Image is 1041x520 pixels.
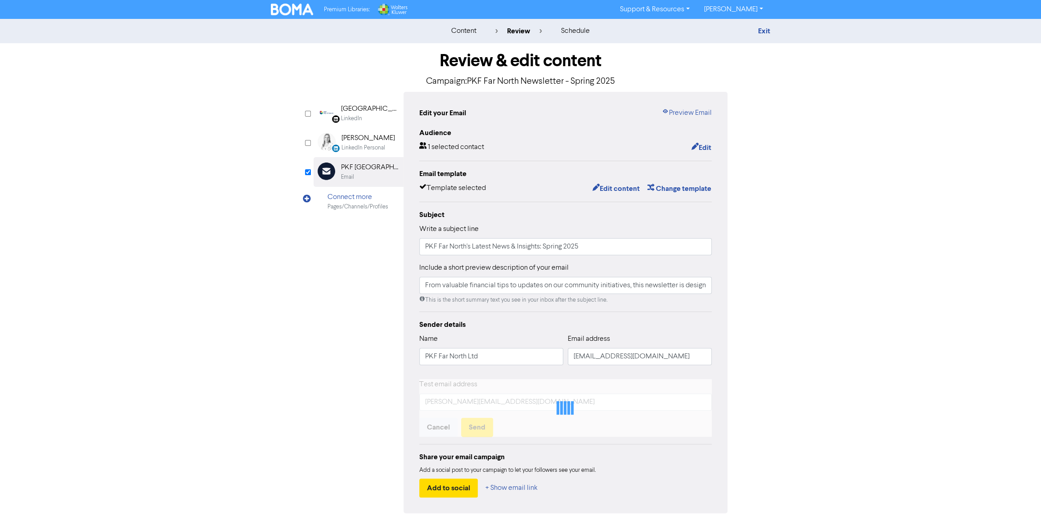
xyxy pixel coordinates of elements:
label: Include a short preview description of your email [419,262,569,273]
a: Preview Email [662,108,712,118]
div: 1 selected contact [419,142,484,154]
div: Edit your Email [419,108,466,118]
div: LinkedIn Personal [341,144,385,152]
button: Edit content [592,183,640,194]
div: Connect morePages/Channels/Profiles [314,187,404,216]
span: Premium Libraries: [324,7,370,13]
div: This is the short summary text you see in your inbox after the subject line. [419,296,712,304]
h1: Review & edit content [314,50,727,71]
div: content [451,26,476,36]
div: Template selected [419,183,486,194]
button: + Show email link [485,479,538,497]
button: Edit [691,142,712,154]
label: Name [419,334,438,344]
div: schedule [561,26,590,36]
button: Add to social [419,479,478,497]
button: Change template [647,183,712,194]
a: [PERSON_NAME] [697,2,770,17]
div: Add a social post to your campaign to let your followers see your email. [419,466,712,475]
div: Linkedin [GEOGRAPHIC_DATA]LinkedIn [314,99,404,128]
label: Email address [568,334,610,344]
img: Linkedin [318,104,335,122]
img: LinkedinPersonal [318,133,336,151]
div: Email [341,173,354,181]
a: Support & Resources [613,2,697,17]
div: Pages/Channels/Profiles [328,203,388,211]
div: Connect more [328,192,388,203]
div: Sender details [419,319,712,330]
iframe: Chat Widget [996,477,1041,520]
div: PKF [GEOGRAPHIC_DATA] [341,162,399,173]
p: Campaign: PKF Far North Newsletter - Spring 2025 [314,75,727,88]
div: Audience [419,127,712,138]
img: BOMA Logo [271,4,313,15]
div: LinkedIn [341,114,362,123]
div: Subject [419,209,712,220]
div: PKF [GEOGRAPHIC_DATA]Email [314,157,404,186]
div: [GEOGRAPHIC_DATA] [341,104,399,114]
div: LinkedinPersonal [PERSON_NAME]LinkedIn Personal [314,128,404,157]
div: Email template [419,168,712,179]
div: [PERSON_NAME] [341,133,395,144]
a: Exit [758,27,770,36]
div: review [495,26,542,36]
label: Write a subject line [419,224,479,235]
img: Wolters Kluwer [377,4,408,15]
